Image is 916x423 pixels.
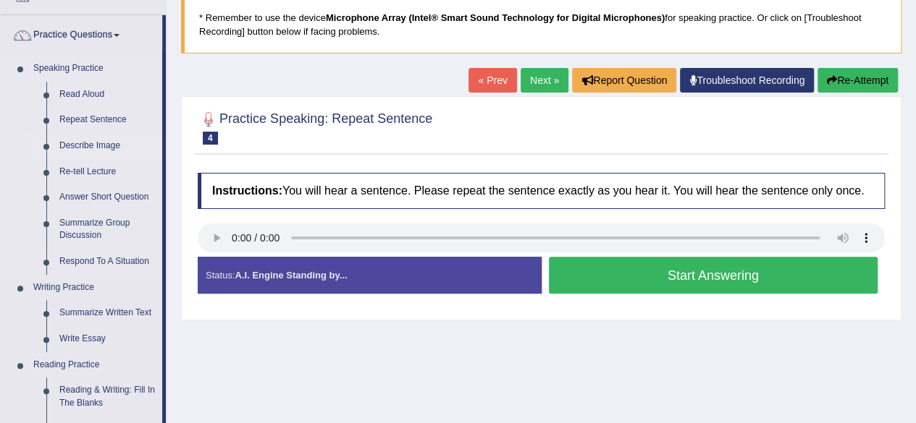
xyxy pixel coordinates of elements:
a: Summarize Group Discussion [53,210,162,249]
a: Reading Practice [27,352,162,378]
a: Re-tell Lecture [53,159,162,185]
strong: A.I. Engine Standing by... [235,270,347,281]
button: Start Answering [549,257,878,294]
a: « Prev [468,68,516,93]
a: Speaking Practice [27,56,162,82]
button: Report Question [572,68,676,93]
a: Troubleshoot Recording [680,68,814,93]
a: Repeat Sentence [53,107,162,133]
h4: You will hear a sentence. Please repeat the sentence exactly as you hear it. You will hear the se... [198,173,885,209]
a: Respond To A Situation [53,249,162,275]
b: Instructions: [212,184,282,197]
a: Describe Image [53,133,162,159]
span: 4 [203,132,218,145]
button: Re-Attempt [818,68,898,93]
b: Microphone Array (Intel® Smart Sound Technology for Digital Microphones) [326,12,665,23]
a: Practice Questions [1,15,162,51]
a: Write Essay [53,326,162,352]
h2: Practice Speaking: Repeat Sentence [198,108,432,145]
a: Next » [521,68,568,93]
a: Reading & Writing: Fill In The Blanks [53,377,162,416]
div: Status: [198,257,542,294]
a: Summarize Written Text [53,300,162,326]
a: Read Aloud [53,82,162,108]
a: Writing Practice [27,275,162,301]
a: Answer Short Question [53,184,162,210]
